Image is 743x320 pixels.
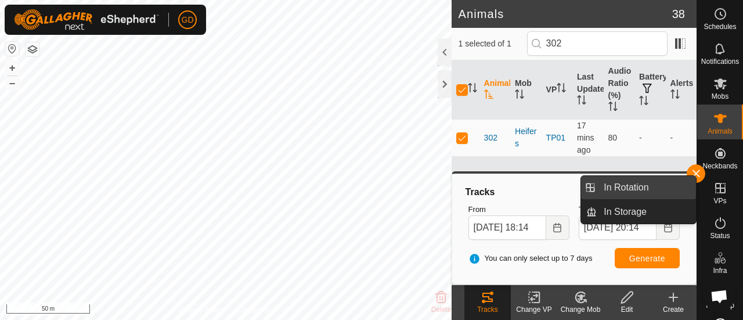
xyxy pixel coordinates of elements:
[604,304,650,315] div: Edit
[515,125,536,150] div: Heifers
[510,60,541,120] th: Mob
[706,302,734,309] span: Heatmap
[468,253,593,264] span: You can only select up to 7 days
[650,304,697,315] div: Create
[629,254,665,263] span: Generate
[180,305,223,315] a: Privacy Policy
[713,197,726,204] span: VPs
[702,163,737,170] span: Neckbands
[557,304,604,315] div: Change Mob
[546,215,569,240] button: Choose Date
[464,185,684,199] div: Tracks
[615,248,680,268] button: Generate
[581,176,696,199] li: In Rotation
[579,204,680,215] label: To
[639,98,648,107] p-sorticon: Activate to sort
[712,93,728,100] span: Mobs
[484,132,497,144] span: 302
[26,42,39,56] button: Map Layers
[701,58,739,65] span: Notifications
[581,200,696,224] li: In Storage
[670,91,680,100] p-sorticon: Activate to sort
[704,281,735,312] div: Open chat
[484,91,493,100] p-sorticon: Activate to sort
[5,76,19,90] button: –
[14,9,159,30] img: Gallagher Logo
[597,200,696,224] a: In Storage
[577,121,594,154] span: 13 Oct 2025, 8:04 pm
[634,119,665,156] td: -
[657,215,680,240] button: Choose Date
[604,60,634,120] th: Audio Ratio (%)
[713,267,727,274] span: Infra
[464,304,511,315] div: Tracks
[542,60,572,120] th: VP
[608,103,618,113] p-sorticon: Activate to sort
[597,176,696,199] a: In Rotation
[672,5,685,23] span: 38
[511,304,557,315] div: Change VP
[459,7,672,21] h2: Animals
[468,204,569,215] label: From
[604,205,647,219] span: In Storage
[527,31,668,56] input: Search (S)
[604,181,648,195] span: In Rotation
[5,61,19,75] button: +
[557,85,566,94] p-sorticon: Activate to sort
[182,14,194,26] span: GD
[459,38,527,50] span: 1 selected of 1
[608,133,618,142] span: 80
[468,85,477,94] p-sorticon: Activate to sort
[708,128,733,135] span: Animals
[577,97,586,106] p-sorticon: Activate to sort
[704,23,736,30] span: Schedules
[515,91,524,100] p-sorticon: Activate to sort
[237,305,271,315] a: Contact Us
[710,232,730,239] span: Status
[666,119,697,156] td: -
[479,60,510,120] th: Animal
[572,60,603,120] th: Last Updated
[666,60,697,120] th: Alerts
[634,60,665,120] th: Battery
[546,133,565,142] a: TP01
[5,42,19,56] button: Reset Map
